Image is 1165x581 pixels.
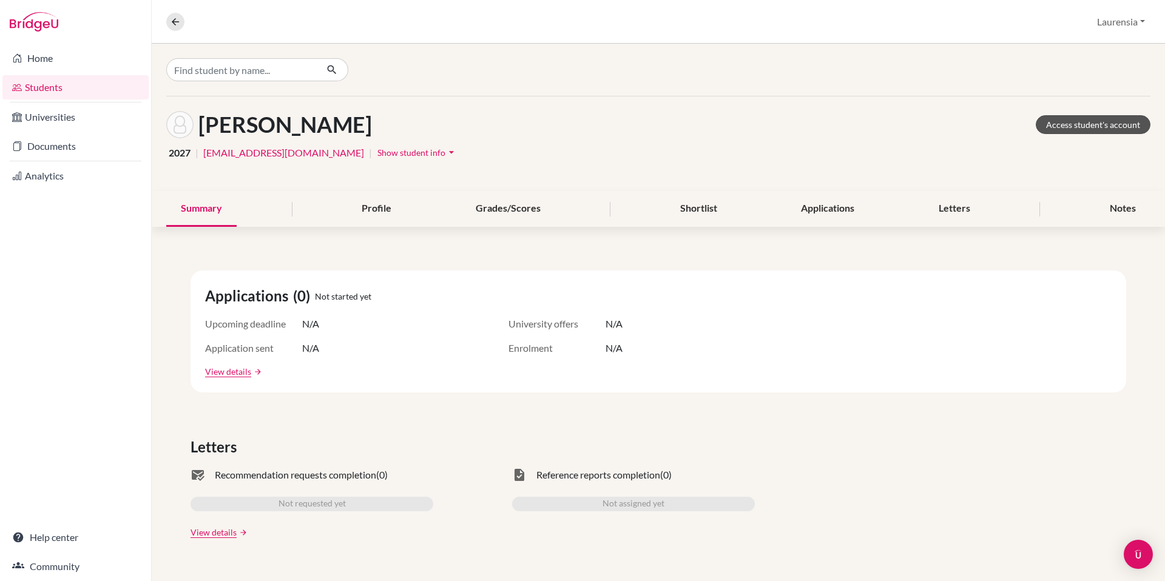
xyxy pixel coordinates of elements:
span: Upcoming deadline [205,317,302,331]
a: Access student's account [1036,115,1150,134]
span: N/A [302,317,319,331]
input: Find student by name... [166,58,317,81]
span: Recommendation requests completion [215,468,376,482]
div: Open Intercom Messenger [1124,540,1153,569]
a: Students [2,75,149,99]
span: | [195,146,198,160]
h1: [PERSON_NAME] [198,112,372,138]
span: Application sent [205,341,302,355]
span: N/A [606,317,623,331]
a: [EMAIL_ADDRESS][DOMAIN_NAME] [203,146,364,160]
a: Home [2,46,149,70]
span: (0) [660,468,672,482]
div: Notes [1095,191,1150,227]
span: mark_email_read [191,468,205,482]
a: Help center [2,525,149,549]
span: Not assigned yet [603,497,664,511]
span: | [369,146,372,160]
button: Laurensia [1092,10,1150,33]
a: Analytics [2,164,149,188]
div: Profile [347,191,406,227]
span: Show student info [377,147,445,158]
div: Summary [166,191,237,227]
a: arrow_forward [251,368,262,376]
button: Show student infoarrow_drop_down [377,143,458,162]
span: N/A [302,341,319,355]
div: Shortlist [666,191,732,227]
span: Applications [205,285,293,307]
span: Enrolment [508,341,606,355]
a: Documents [2,134,149,158]
a: View details [205,365,251,378]
span: (0) [376,468,388,482]
span: task [512,468,527,482]
img: Bridge-U [10,12,58,32]
span: Not started yet [315,290,371,303]
span: Letters [191,436,241,458]
a: Community [2,554,149,579]
span: N/A [606,341,623,355]
span: (0) [293,285,315,307]
a: Universities [2,105,149,129]
a: arrow_forward [237,528,248,537]
span: Not requested yet [279,497,346,511]
i: arrow_drop_down [445,146,458,158]
div: Letters [924,191,985,227]
span: 2027 [169,146,191,160]
div: Grades/Scores [461,191,555,227]
img: Reynaldo Widagdo's avatar [166,111,194,138]
span: University offers [508,317,606,331]
div: Applications [786,191,869,227]
span: Reference reports completion [536,468,660,482]
a: View details [191,526,237,539]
